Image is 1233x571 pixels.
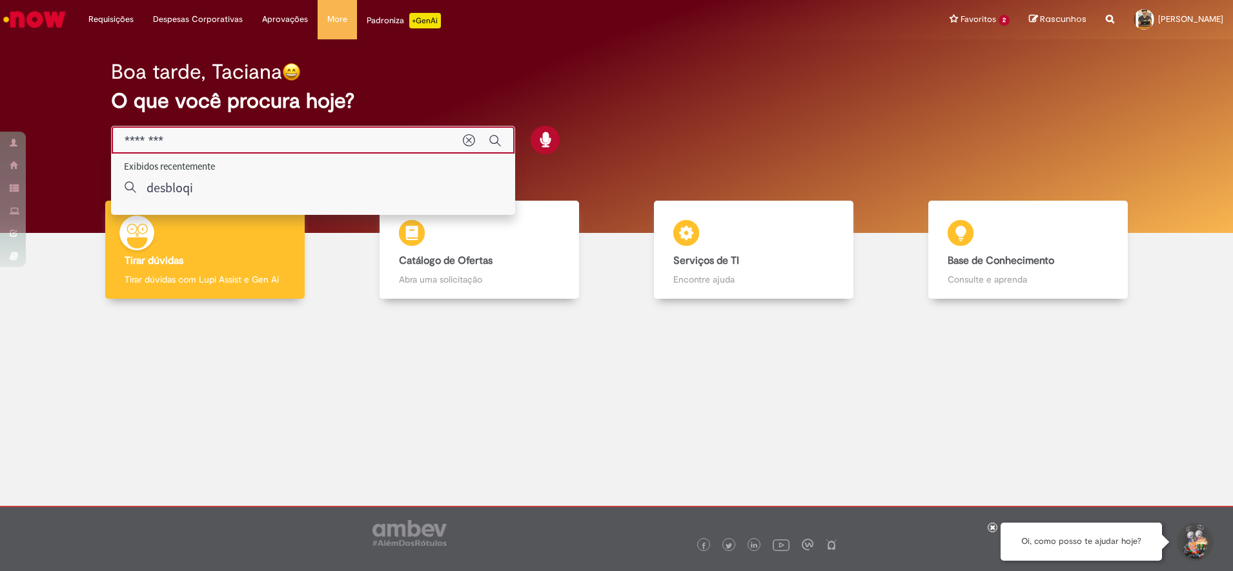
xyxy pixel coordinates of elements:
[673,254,739,267] b: Serviços de TI
[802,539,813,550] img: logo_footer_workplace.png
[891,201,1165,299] a: Base de Conhecimento Consulte e aprenda
[726,543,732,549] img: logo_footer_twitter.png
[262,13,308,26] span: Aprovações
[999,15,1010,26] span: 2
[1040,13,1086,25] span: Rascunhos
[399,273,560,286] p: Abra uma solicitação
[1001,523,1162,561] div: Oi, como posso te ajudar hoje?
[751,542,757,550] img: logo_footer_linkedin.png
[1029,14,1086,26] a: Rascunhos
[399,254,493,267] b: Catálogo de Ofertas
[68,201,342,299] a: Tirar dúvidas Tirar dúvidas com Lupi Assist e Gen Ai
[111,90,1122,112] h2: O que você procura hoje?
[616,201,891,299] a: Serviços de TI Encontre ajuda
[948,254,1054,267] b: Base de Conhecimento
[125,273,286,286] p: Tirar dúvidas com Lupi Assist e Gen Ai
[372,520,447,546] img: logo_footer_ambev_rotulo_gray.png
[961,13,996,26] span: Favoritos
[1158,14,1223,25] span: [PERSON_NAME]
[1,6,68,32] img: ServiceNow
[826,539,837,550] img: logo_footer_naosei.png
[409,13,441,28] p: +GenAi
[773,536,790,553] img: logo_footer_youtube.png
[948,273,1109,286] p: Consulte e aprenda
[125,254,183,267] b: Tirar dúvidas
[88,13,134,26] span: Requisições
[282,63,301,81] img: happy-face.png
[342,201,616,299] a: Catálogo de Ofertas Abra uma solicitação
[111,61,282,83] h2: Boa tarde, Taciana
[153,13,243,26] span: Despesas Corporativas
[700,543,707,549] img: logo_footer_facebook.png
[327,13,347,26] span: More
[367,13,441,28] div: Padroniza
[1175,523,1214,561] button: Iniciar Conversa de Suporte
[673,273,835,286] p: Encontre ajuda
